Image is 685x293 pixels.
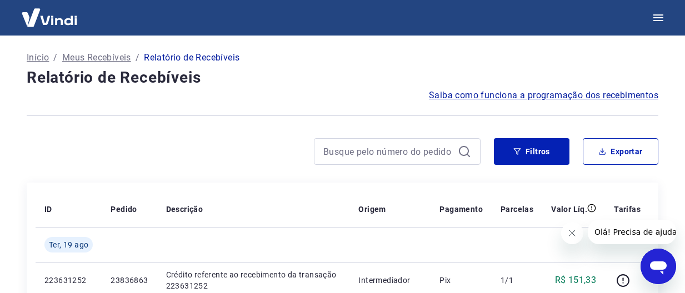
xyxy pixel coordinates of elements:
[144,51,239,64] p: Relatório de Recebíveis
[7,8,93,17] span: Olá! Precisa de ajuda?
[551,204,587,215] p: Valor Líq.
[641,249,676,284] iframe: Botão para abrir a janela de mensagens
[111,204,137,215] p: Pedido
[614,204,641,215] p: Tarifas
[561,222,583,244] iframe: Fechar mensagem
[44,204,52,215] p: ID
[62,51,131,64] a: Meus Recebíveis
[44,275,93,286] p: 223631252
[49,239,88,250] span: Ter, 19 ago
[501,275,533,286] p: 1/1
[27,67,658,89] h4: Relatório de Recebíveis
[439,275,483,286] p: Pix
[583,138,658,165] button: Exportar
[588,220,676,244] iframe: Mensagem da empresa
[136,51,139,64] p: /
[27,51,49,64] a: Início
[358,275,422,286] p: Intermediador
[439,204,483,215] p: Pagamento
[555,274,597,287] p: R$ 151,33
[166,204,203,215] p: Descrição
[53,51,57,64] p: /
[166,269,341,291] p: Crédito referente ao recebimento da transação 223631252
[358,204,386,215] p: Origem
[13,1,86,34] img: Vindi
[494,138,569,165] button: Filtros
[111,275,148,286] p: 23836863
[501,204,533,215] p: Parcelas
[323,143,453,160] input: Busque pelo número do pedido
[429,89,658,102] a: Saiba como funciona a programação dos recebimentos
